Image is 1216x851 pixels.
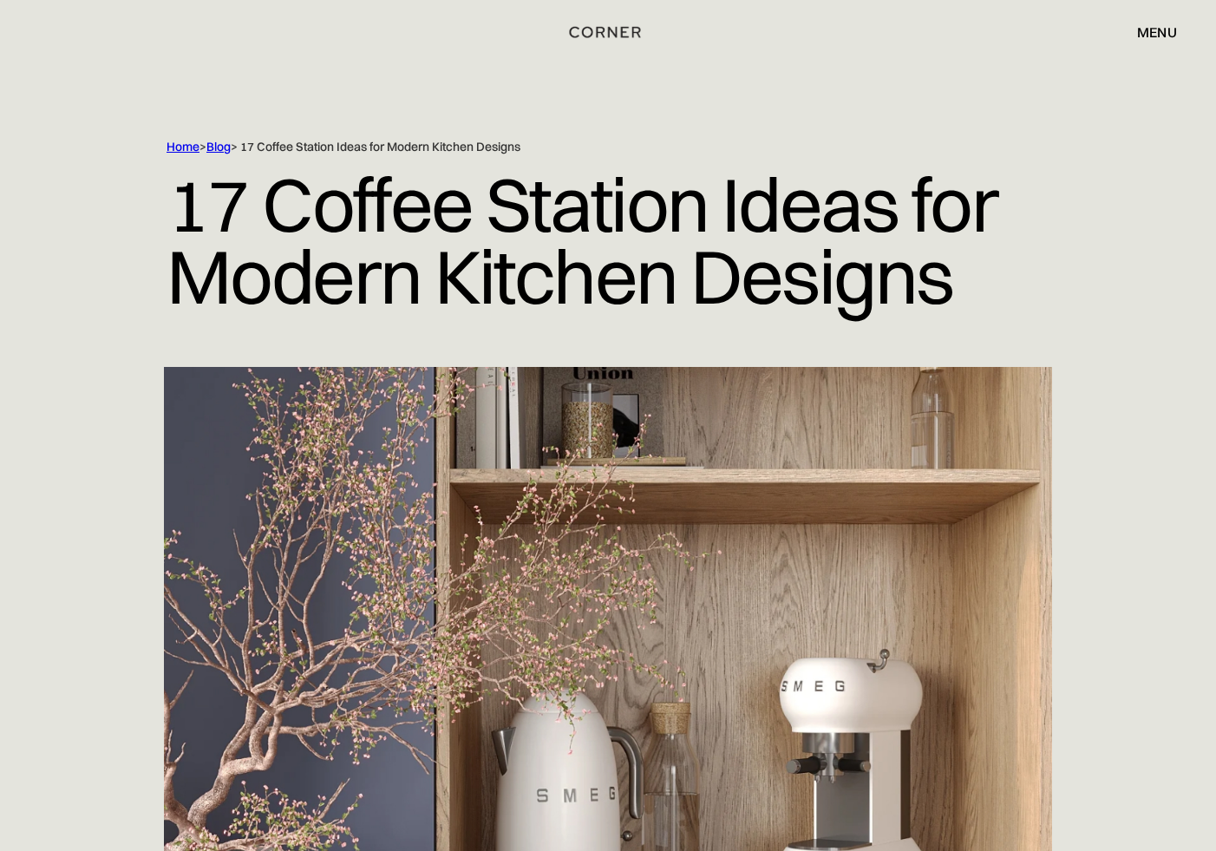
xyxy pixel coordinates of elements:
div: menu [1137,25,1177,39]
a: Home [167,139,199,154]
div: menu [1120,17,1177,47]
a: home [544,21,671,43]
h1: 17 Coffee Station Ideas for Modern Kitchen Designs [167,155,1049,325]
div: > > 17 Coffee Station Ideas for Modern Kitchen Designs [167,139,982,155]
a: Blog [206,139,231,154]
